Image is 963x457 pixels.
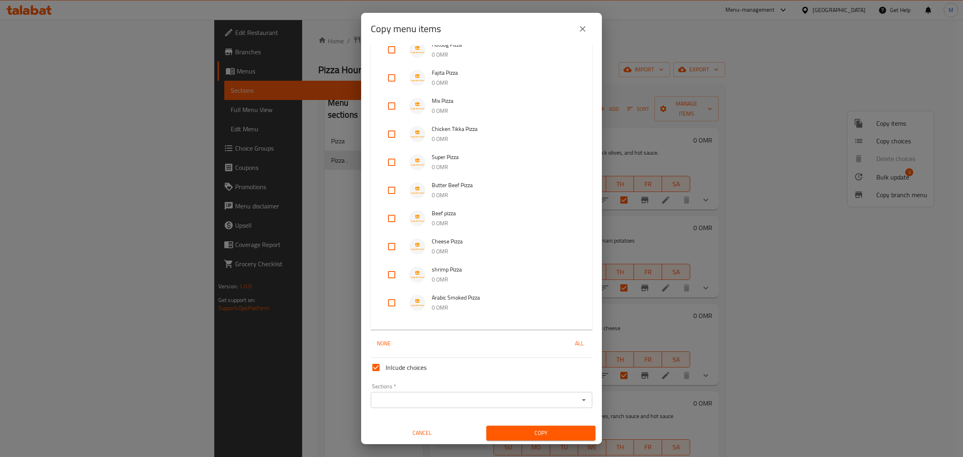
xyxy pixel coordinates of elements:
[432,265,576,275] span: shrimp Pizza
[371,22,441,35] h2: Copy menu items
[368,426,477,441] button: Cancel
[432,303,576,313] p: 0 OMR
[432,78,576,88] p: 0 OMR
[432,40,576,50] span: Hotdog Pizza
[432,208,576,218] span: Beef pizza
[432,134,576,144] p: 0 OMR
[432,293,576,303] span: Arabic Smoked Pizza
[567,336,592,351] button: All
[432,218,576,228] p: 0 OMR
[578,394,589,406] button: Open
[409,42,425,58] img: Hotdog Pizza
[409,210,425,226] img: Beef pizza
[432,152,576,162] span: Super Pizza
[374,339,393,349] span: None
[409,98,425,114] img: Mix Pizza
[409,154,425,170] img: Super Pizza
[409,267,425,283] img: shrimp Pizza
[432,106,576,116] p: 0 OMR
[409,239,425,255] img: Cheese Pizza
[432,68,576,78] span: Fajita Pizza
[432,124,576,134] span: Chicken Tikka Pizza
[432,190,576,200] p: 0 OMR
[371,336,396,351] button: None
[373,394,577,406] input: Select section
[432,180,576,190] span: Butter Beef Pizza
[409,70,425,86] img: Fajita Pizza
[386,363,427,372] span: Inlcude choices
[573,19,592,39] button: close
[432,96,576,106] span: Mix Pizza
[409,295,425,311] img: Arabic Smoked Pizza
[409,126,425,142] img: Chicken Tikka Pizza
[432,275,576,285] p: 0 OMR
[432,237,576,247] span: Cheese Pizza
[371,428,473,438] span: Cancel
[432,162,576,172] p: 0 OMR
[486,426,595,441] button: Copy
[432,247,576,257] p: 0 OMR
[432,50,576,60] p: 0 OMR
[409,182,425,198] img: Butter Beef Pizza
[570,339,589,349] span: All
[493,428,589,438] span: Copy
